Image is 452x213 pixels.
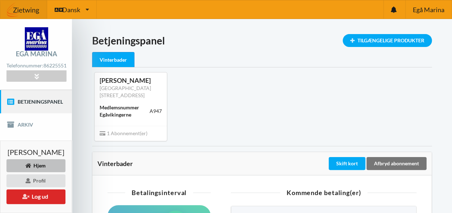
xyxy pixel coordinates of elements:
span: 1 Abonnement(er) [100,130,147,136]
strong: 86225551 [44,62,67,68]
div: Betalingsinterval [108,189,211,196]
h1: Betjeningspanel [92,34,432,47]
a: [GEOGRAPHIC_DATA][STREET_ADDRESS] [100,85,151,98]
div: A947 [150,108,162,115]
div: Skift kort [329,157,365,170]
div: Afbryd abonnement [366,157,426,170]
div: Egå Marina [16,51,57,57]
div: Medlemsnummer Egåvikingerne [100,104,150,118]
div: Vinterbader [97,160,327,167]
div: Tilgængelige Produkter [343,34,432,47]
span: Egå Marina [412,6,444,13]
span: Dansk [62,6,80,13]
div: Vinterbader [92,52,134,67]
span: [PERSON_NAME] [8,148,64,156]
img: logo [25,27,48,51]
button: Log ud [6,189,65,204]
div: Kommende betaling(er) [231,189,416,196]
div: Profil [6,174,65,187]
div: [PERSON_NAME] [100,76,162,85]
div: Telefonnummer: [6,61,66,71]
div: Hjem [6,159,65,172]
